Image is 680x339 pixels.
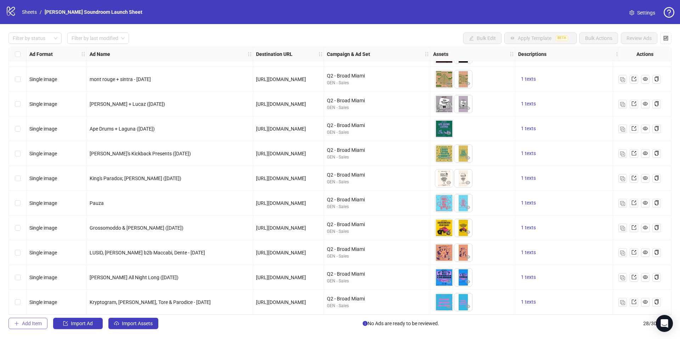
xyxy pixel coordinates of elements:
[90,50,110,58] strong: Ad Name
[327,220,427,228] div: Q2 - Broad Miami
[29,250,57,255] span: Single image
[624,7,661,18] a: Settings
[327,72,427,80] div: Q2 - Broad Miami
[21,8,38,16] a: Sheets
[654,126,659,131] span: copy
[620,77,625,82] img: Duplicate
[465,155,470,160] span: eye
[631,299,636,304] span: export
[327,171,427,179] div: Q2 - Broad Miami
[620,275,625,280] img: Duplicate
[514,52,519,57] span: holder
[327,129,427,136] div: GEN - Sales
[256,176,306,181] span: [URL][DOMAIN_NAME]
[90,299,211,305] span: Kryptogram, [PERSON_NAME], Tore & Parodice - [DATE]
[9,191,27,216] div: Select row 24
[654,151,659,156] span: copy
[327,154,427,161] div: GEN - Sales
[14,321,19,326] span: plus
[654,200,659,205] span: copy
[654,299,659,304] span: copy
[465,205,470,210] span: eye
[256,76,306,82] span: [URL][DOMAIN_NAME]
[465,279,470,284] span: eye
[631,200,636,205] span: export
[9,290,27,315] div: Select row 28
[518,149,539,158] button: 1 texts
[465,230,470,235] span: eye
[444,179,453,187] button: Preview
[9,216,27,240] div: Select row 25
[618,298,627,306] button: Duplicate
[327,278,427,285] div: GEN - Sales
[631,76,636,81] span: export
[327,104,427,111] div: GEN - Sales
[464,104,472,113] button: Preview
[81,52,86,57] span: holder
[63,321,68,326] span: import
[643,76,648,81] span: eye
[323,52,328,57] span: holder
[631,126,636,131] span: export
[618,125,627,133] button: Duplicate
[90,126,155,132] span: Ape Drums + Laguna ([DATE])
[620,251,625,255] img: Duplicate
[518,125,539,133] button: 1 texts
[518,224,539,232] button: 1 texts
[327,203,427,210] div: GEN - Sales
[327,121,427,129] div: Q2 - Broad Miami
[444,303,453,311] button: Preview
[631,250,636,255] span: export
[465,304,470,309] span: eye
[43,8,144,16] a: [PERSON_NAME] Soundroom Launch Sheet
[521,175,536,181] span: 1 texts
[9,47,27,61] div: Select all rows
[435,169,453,187] img: Asset 1
[429,52,434,57] span: holder
[444,228,453,237] button: Preview
[433,50,448,58] strong: Assets
[521,126,536,131] span: 1 texts
[446,279,451,284] span: eye
[631,225,636,230] span: export
[9,141,27,166] div: Select row 22
[509,52,514,57] span: holder
[656,315,673,332] div: Open Intercom Messenger
[446,155,451,160] span: eye
[327,179,427,185] div: GEN - Sales
[620,201,625,206] img: Duplicate
[444,80,453,88] button: Preview
[643,176,648,180] span: eye
[327,303,427,309] div: GEN - Sales
[620,127,625,132] img: Duplicate
[29,176,57,181] span: Single image
[444,278,453,286] button: Preview
[256,101,306,107] span: [URL][DOMAIN_NAME]
[327,228,427,235] div: GEN - Sales
[621,33,657,44] button: Review Ads
[327,196,427,203] div: Q2 - Broad Miami
[464,253,472,262] button: Preview
[518,298,539,306] button: 1 texts
[518,273,539,282] button: 1 texts
[618,100,627,108] button: Duplicate
[90,101,165,107] span: [PERSON_NAME] + Lucaz ([DATE])
[631,275,636,280] span: export
[90,225,183,231] span: Grossomoddo & [PERSON_NAME] ([DATE])
[29,101,57,107] span: Single image
[29,299,57,305] span: Single image
[643,225,648,230] span: eye
[643,250,648,255] span: eye
[465,106,470,111] span: eye
[29,275,57,280] span: Single image
[521,101,536,107] span: 1 texts
[256,151,306,156] span: [URL][DOMAIN_NAME]
[464,179,472,187] button: Preview
[29,200,57,206] span: Single image
[579,33,618,44] button: Bulk Actions
[521,200,536,206] span: 1 texts
[643,200,648,205] span: eye
[464,228,472,237] button: Preview
[454,95,472,113] img: Asset 2
[435,293,453,311] img: Asset 1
